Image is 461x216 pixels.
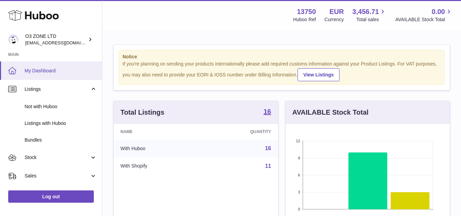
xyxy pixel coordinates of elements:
th: Name [114,124,202,140]
strong: 13750 [297,7,316,16]
h3: Total Listings [120,108,164,117]
a: 16 [265,145,271,151]
text: 12 [296,139,300,143]
text: 9 [298,156,300,160]
div: Currency [325,16,344,23]
span: Not with Huboo [25,103,97,110]
span: Bundles [25,137,97,143]
strong: EUR [329,7,344,16]
div: If you're planning on sending your products internationally please add required customs informati... [123,61,441,81]
span: [EMAIL_ADDRESS][DOMAIN_NAME] [25,40,100,45]
td: With Huboo [114,140,202,157]
img: internalAdmin-13750@internal.huboo.com [8,34,18,45]
a: 3,456.71 Total sales [352,7,387,23]
span: Stock [25,154,90,161]
a: 0.00 AVAILABLE Stock Total [395,7,453,23]
strong: 16 [263,108,271,115]
strong: Notice [123,54,441,60]
span: Listings with Huboo [25,120,97,127]
a: 11 [265,163,271,169]
text: 6 [298,173,300,177]
h3: AVAILABLE Stock Total [292,108,369,117]
span: 0.00 [432,7,445,16]
a: 16 [263,108,271,116]
span: Total sales [356,16,387,23]
div: Huboo Ref [293,16,316,23]
text: 3 [298,190,300,194]
th: Quantity [202,124,278,140]
a: View Listings [298,68,340,81]
span: Listings [25,86,90,92]
span: My Dashboard [25,68,97,74]
div: O3 ZONE LTD [25,33,87,46]
text: 0 [298,207,300,211]
td: With Shopify [114,157,202,175]
a: Log out [8,190,94,203]
span: Sales [25,173,90,179]
span: 3,456.71 [352,7,379,16]
span: AVAILABLE Stock Total [395,16,453,23]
